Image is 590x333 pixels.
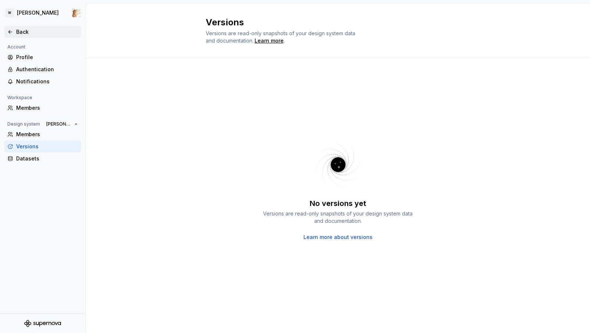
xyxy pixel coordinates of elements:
[206,17,461,28] h2: Versions
[16,28,78,36] div: Back
[24,320,61,327] svg: Supernova Logo
[4,93,35,102] div: Workspace
[4,153,81,164] a: Datasets
[16,78,78,85] div: Notifications
[1,5,84,21] button: W[PERSON_NAME]Marisa Recuenco
[303,234,373,241] a: Learn more about versions
[72,8,81,17] img: Marisa Recuenco
[4,141,81,152] a: Versions
[4,120,43,129] div: Design system
[4,102,81,114] a: Members
[310,198,366,209] div: No versions yet
[4,43,28,51] div: Account
[4,129,81,140] a: Members
[16,131,78,138] div: Members
[16,66,78,73] div: Authentication
[16,104,78,112] div: Members
[5,8,14,17] div: W
[255,37,284,44] a: Learn more
[261,210,415,225] div: Versions are read-only snapshots of your design system data and documentation.
[16,143,78,150] div: Versions
[16,155,78,162] div: Datasets
[206,30,355,44] span: Versions are read-only snapshots of your design system data and documentation.
[253,38,285,44] span: .
[46,121,72,127] span: [PERSON_NAME]
[4,51,81,63] a: Profile
[16,54,78,61] div: Profile
[4,64,81,75] a: Authentication
[4,76,81,87] a: Notifications
[17,9,59,17] div: [PERSON_NAME]
[4,26,81,38] a: Back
